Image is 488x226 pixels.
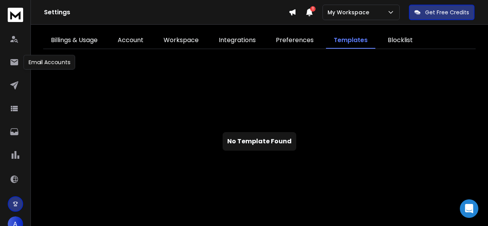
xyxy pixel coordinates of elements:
button: Get Free Credits [409,5,474,20]
img: logo [8,8,23,22]
a: Workspace [156,32,206,49]
a: Billings & Usage [43,32,105,49]
a: Account [110,32,151,49]
a: Templates [326,32,375,49]
p: My Workspace [328,8,372,16]
a: Preferences [268,32,321,49]
a: Integrations [211,32,263,49]
h2: No Template Found [223,132,296,151]
span: 1 [310,6,316,12]
p: Get Free Credits [425,8,469,16]
div: Email Accounts [24,55,75,70]
a: Blocklist [380,32,420,49]
h1: Settings [44,8,289,17]
div: Open Intercom Messenger [460,199,478,218]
